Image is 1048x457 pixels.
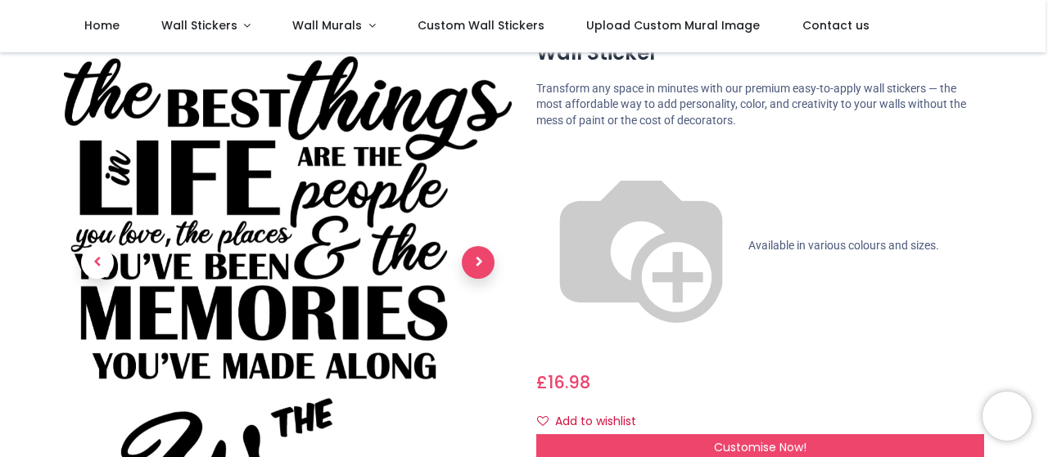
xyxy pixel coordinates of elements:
p: Transform any space in minutes with our premium easy-to-apply wall stickers — the most affordable... [536,81,984,129]
span: Customise Now! [714,439,806,455]
span: Wall Stickers [161,17,237,34]
span: 16.98 [548,370,590,394]
span: Contact us [802,17,870,34]
span: Upload Custom Mural Image [586,17,760,34]
a: Previous [64,119,131,406]
span: Custom Wall Stickers [418,17,544,34]
iframe: Brevo live chat [982,392,1032,441]
span: £ [536,370,590,394]
span: Wall Murals [292,17,362,34]
i: Add to wishlist [537,415,549,427]
a: Next [445,119,512,406]
span: Previous [81,246,114,279]
button: Add to wishlistAdd to wishlist [536,408,650,436]
img: color-wheel.png [536,141,746,351]
span: Available in various colours and sizes. [748,239,939,252]
span: Home [84,17,120,34]
span: Next [462,246,495,279]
